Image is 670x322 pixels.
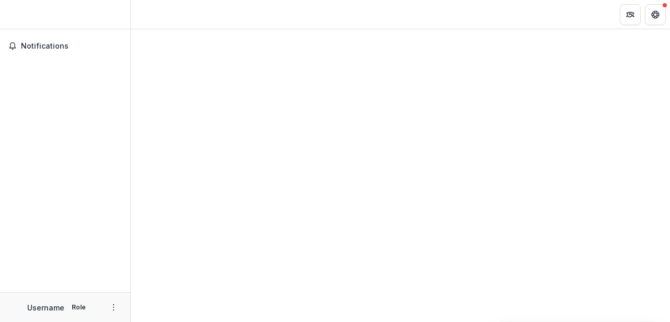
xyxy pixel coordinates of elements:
[620,4,641,25] button: Partners
[21,42,122,51] span: Notifications
[107,301,120,314] button: More
[69,303,89,312] p: Role
[4,38,126,54] button: Notifications
[27,302,64,313] p: Username
[645,4,666,25] button: Get Help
